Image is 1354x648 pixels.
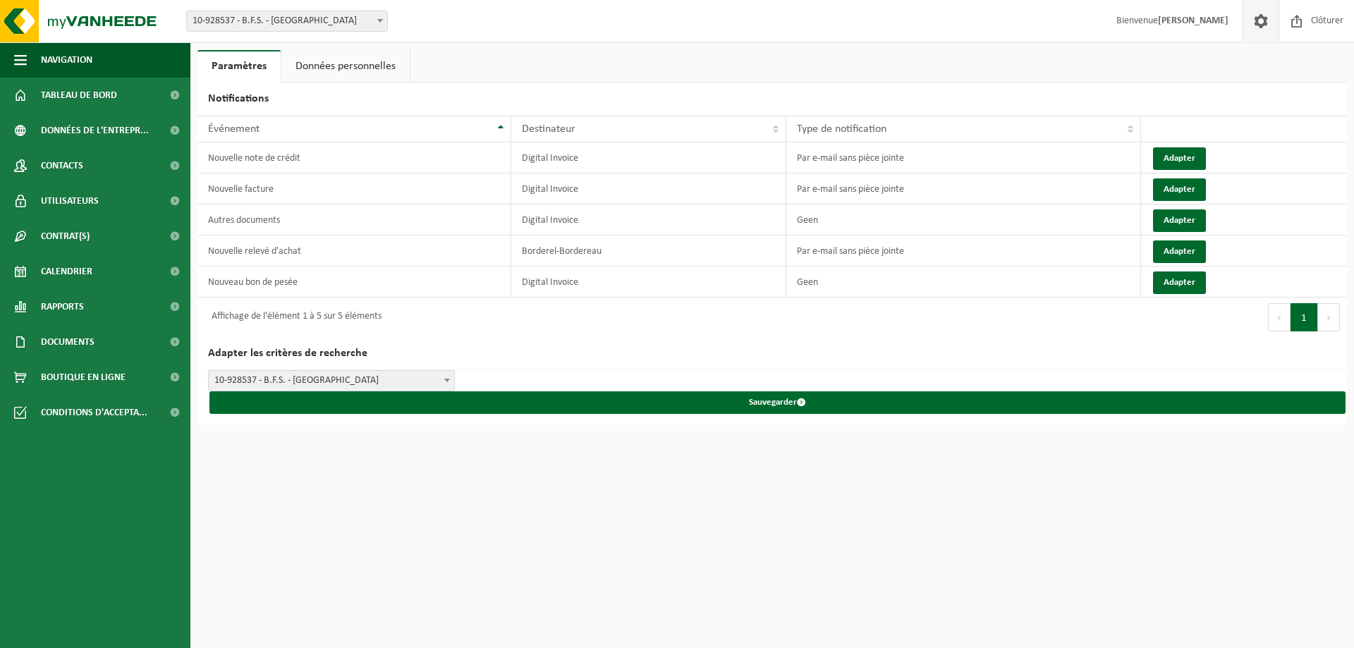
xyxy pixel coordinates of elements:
[511,267,786,298] td: Digital Invoice
[197,50,281,82] a: Paramètres
[41,289,84,324] span: Rapports
[1158,16,1228,26] strong: [PERSON_NAME]
[208,123,260,135] span: Événement
[511,173,786,204] td: Digital Invoice
[197,82,1347,116] h2: Notifications
[41,78,117,113] span: Tableau de bord
[786,236,1141,267] td: Par e-mail sans pièce jointe
[1153,271,1206,294] button: Adapter
[1153,178,1206,201] button: Adapter
[209,371,454,391] span: 10-928537 - B.F.S. - WOLUWE-SAINT-PIERRE
[41,183,99,219] span: Utilisateurs
[41,42,92,78] span: Navigation
[197,337,1347,370] h2: Adapter les critères de recherche
[197,142,511,173] td: Nouvelle note de crédit
[511,204,786,236] td: Digital Invoice
[786,204,1141,236] td: Geen
[1318,303,1340,331] button: Next
[209,391,1346,414] button: Sauvegarder
[786,142,1141,173] td: Par e-mail sans pièce jointe
[197,204,511,236] td: Autres documents
[1153,209,1206,232] button: Adapter
[41,113,149,148] span: Données de l'entrepr...
[511,236,786,267] td: Borderel-Bordereau
[1291,303,1318,331] button: 1
[41,219,90,254] span: Contrat(s)
[186,11,388,32] span: 10-928537 - B.F.S. - WOLUWE-SAINT-PIERRE
[41,254,92,289] span: Calendrier
[187,11,387,31] span: 10-928537 - B.F.S. - WOLUWE-SAINT-PIERRE
[41,395,147,430] span: Conditions d'accepta...
[786,267,1141,298] td: Geen
[511,142,786,173] td: Digital Invoice
[786,173,1141,204] td: Par e-mail sans pièce jointe
[41,360,126,395] span: Boutique en ligne
[41,148,83,183] span: Contacts
[1268,303,1291,331] button: Previous
[522,123,575,135] span: Destinateur
[1153,240,1206,263] button: Adapter
[197,173,511,204] td: Nouvelle facture
[281,50,410,82] a: Données personnelles
[797,123,886,135] span: Type de notification
[1153,147,1206,170] button: Adapter
[208,370,455,391] span: 10-928537 - B.F.S. - WOLUWE-SAINT-PIERRE
[205,305,382,330] div: Affichage de l'élément 1 à 5 sur 5 éléments
[197,236,511,267] td: Nouvelle relevé d'achat
[197,267,511,298] td: Nouveau bon de pesée
[41,324,94,360] span: Documents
